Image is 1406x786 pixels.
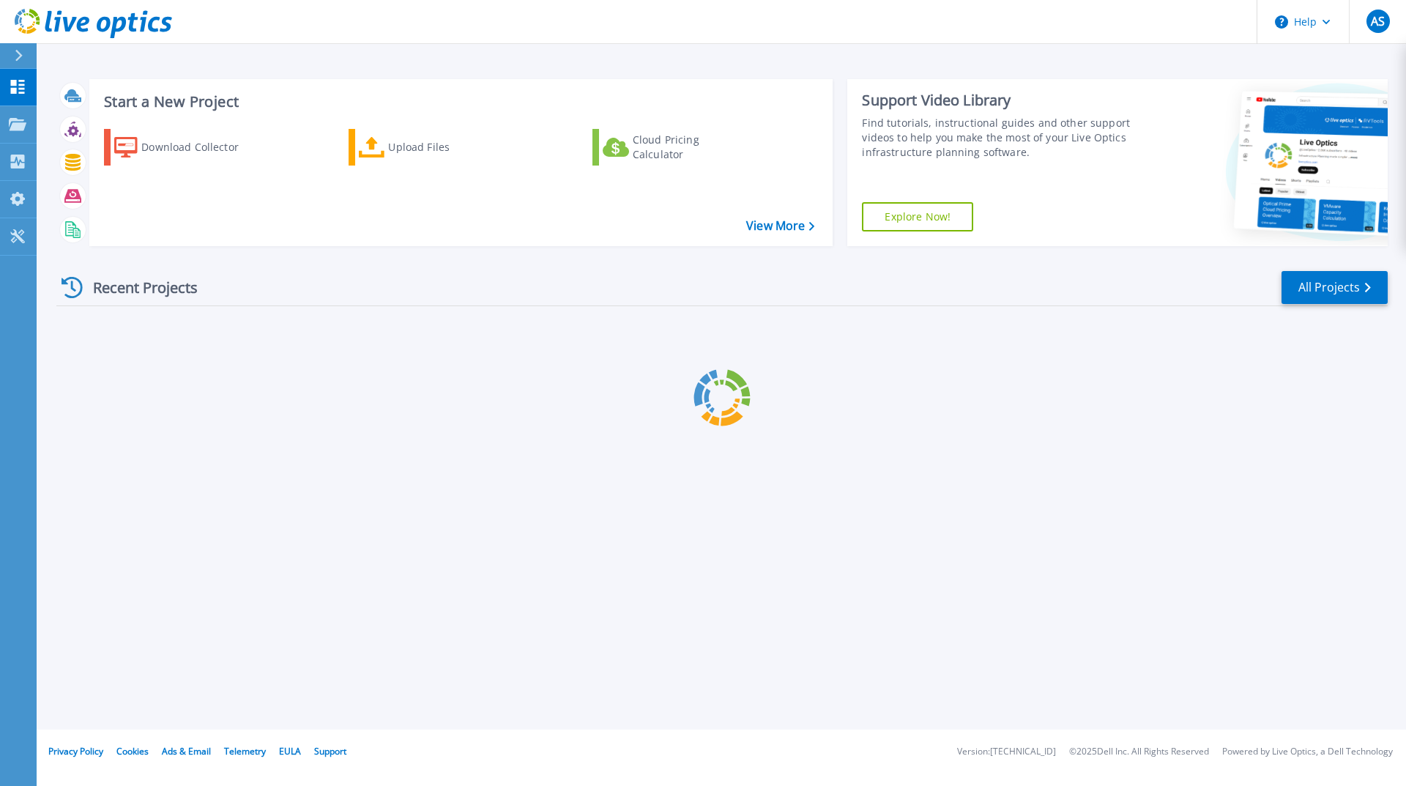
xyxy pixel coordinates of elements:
a: All Projects [1282,271,1388,304]
div: Find tutorials, instructional guides and other support videos to help you make the most of your L... [862,116,1137,160]
a: EULA [279,745,301,757]
div: Support Video Library [862,91,1137,110]
a: Explore Now! [862,202,973,231]
a: Download Collector [104,129,267,166]
div: Cloud Pricing Calculator [633,133,750,162]
li: Version: [TECHNICAL_ID] [957,747,1056,757]
li: Powered by Live Optics, a Dell Technology [1222,747,1393,757]
div: Upload Files [388,133,505,162]
a: View More [746,219,814,233]
div: Download Collector [141,133,258,162]
a: Upload Files [349,129,512,166]
h3: Start a New Project [104,94,814,110]
a: Privacy Policy [48,745,103,757]
span: AS [1371,15,1385,27]
a: Ads & Email [162,745,211,757]
li: © 2025 Dell Inc. All Rights Reserved [1069,747,1209,757]
a: Telemetry [224,745,266,757]
div: Recent Projects [56,270,217,305]
a: Cookies [116,745,149,757]
a: Cloud Pricing Calculator [592,129,756,166]
a: Support [314,745,346,757]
